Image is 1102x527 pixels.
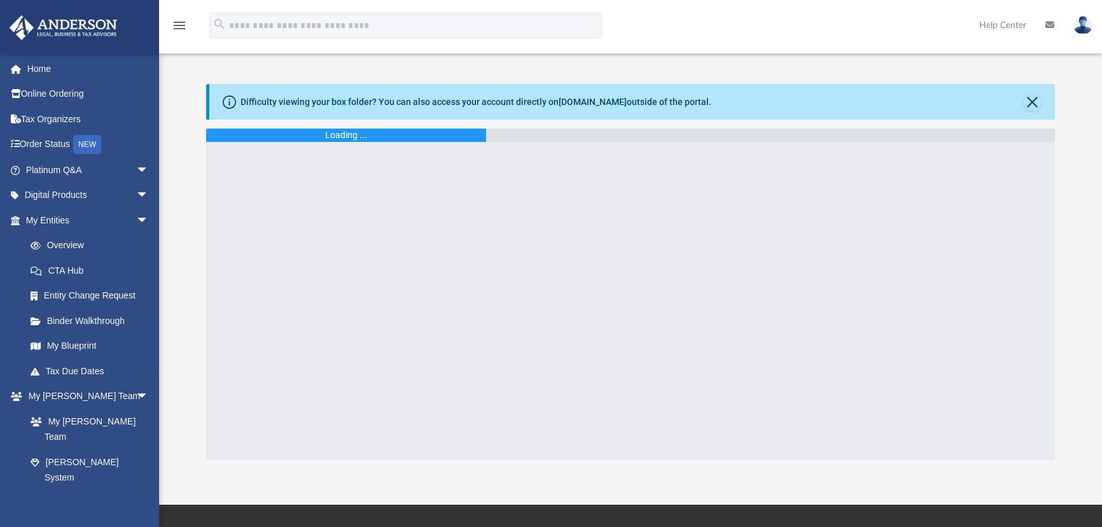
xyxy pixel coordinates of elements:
[136,384,162,410] span: arrow_drop_down
[18,409,155,449] a: My [PERSON_NAME] Team
[18,358,168,384] a: Tax Due Dates
[9,207,168,233] a: My Entitiesarrow_drop_down
[73,135,101,154] div: NEW
[136,183,162,209] span: arrow_drop_down
[9,384,162,409] a: My [PERSON_NAME] Teamarrow_drop_down
[9,56,168,81] a: Home
[172,18,187,33] i: menu
[18,283,168,309] a: Entity Change Request
[18,233,168,258] a: Overview
[213,17,227,31] i: search
[18,258,168,283] a: CTA Hub
[136,207,162,234] span: arrow_drop_down
[18,449,162,490] a: [PERSON_NAME] System
[9,106,168,132] a: Tax Organizers
[9,183,168,208] a: Digital Productsarrow_drop_down
[9,132,168,158] a: Order StatusNEW
[18,308,168,334] a: Binder Walkthrough
[172,24,187,33] a: menu
[241,95,711,109] div: Difficulty viewing your box folder? You can also access your account directly on outside of the p...
[9,81,168,107] a: Online Ordering
[18,334,162,359] a: My Blueprint
[1024,93,1042,111] button: Close
[559,97,627,107] a: [DOMAIN_NAME]
[6,15,121,40] img: Anderson Advisors Platinum Portal
[325,129,367,142] div: Loading ...
[136,157,162,183] span: arrow_drop_down
[1073,16,1092,34] img: User Pic
[9,157,168,183] a: Platinum Q&Aarrow_drop_down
